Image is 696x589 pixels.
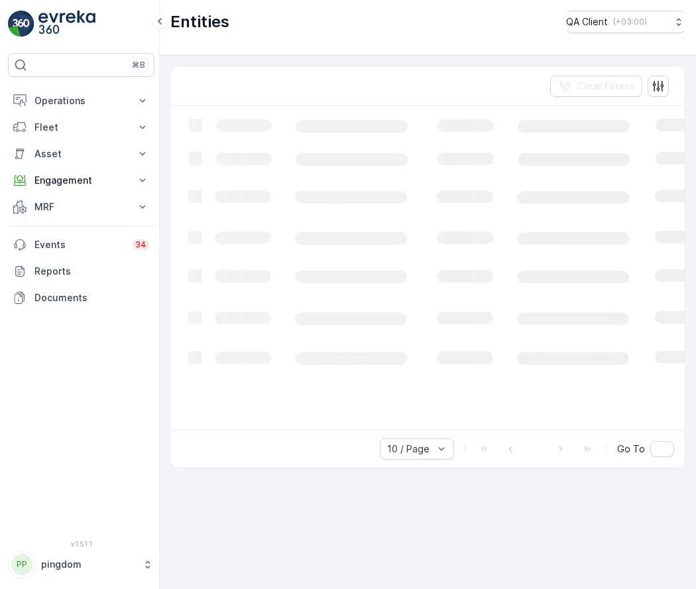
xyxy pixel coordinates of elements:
p: Fleet [34,121,128,134]
img: logo [8,11,34,37]
span: v 1.51.1 [8,540,154,548]
p: Reports [34,265,149,278]
p: MRF [34,200,128,214]
a: Reports [8,258,154,285]
p: 34 [135,239,146,250]
button: QA Client(+03:00) [566,11,685,33]
p: ( +03:00 ) [613,17,647,27]
button: PPpingdom [8,551,154,578]
p: Operations [34,94,128,107]
span: Go To [617,442,645,456]
p: Entities [170,11,229,33]
p: Engagement [34,174,128,187]
img: logo_light-DOdMpM7g.png [38,11,95,37]
p: pingdom [41,558,136,571]
button: Asset [8,141,154,167]
a: Events34 [8,231,154,258]
p: ⌘B [132,60,145,70]
div: PP [11,554,32,575]
a: Documents [8,285,154,311]
button: Engagement [8,167,154,194]
button: MRF [8,194,154,220]
p: Documents [34,291,149,304]
p: Events [34,238,125,251]
button: Fleet [8,114,154,141]
button: Operations [8,88,154,114]
p: Clear Filters [577,80,634,93]
p: Asset [34,147,128,161]
p: QA Client [566,15,608,29]
button: Clear Filters [550,76,642,97]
